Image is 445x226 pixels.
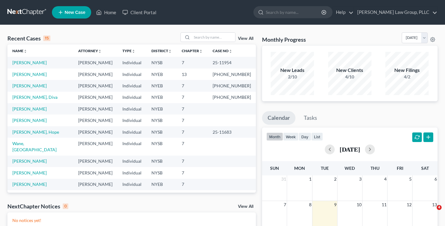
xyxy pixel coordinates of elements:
td: Individual [117,103,146,115]
td: NYSB [146,115,177,126]
div: 15 [43,36,50,41]
i: unfold_more [229,49,232,53]
i: unfold_more [23,49,27,53]
td: 7 [177,57,208,68]
td: NYSB [146,138,177,155]
i: unfold_more [132,49,135,53]
td: NYEB [146,80,177,91]
p: No notices yet! [12,217,251,224]
div: Recent Cases [7,35,50,42]
td: NYEB [146,179,177,190]
span: 5 [409,175,412,183]
a: [PERSON_NAME] Law Group, PLLC [354,7,437,18]
a: [PERSON_NAME] [12,83,47,88]
a: [PERSON_NAME] [12,158,47,164]
span: 2 [333,175,337,183]
td: [PERSON_NAME] [73,156,117,167]
i: unfold_more [199,49,203,53]
span: Thu [371,165,379,171]
td: Individual [117,167,146,178]
button: week [283,132,299,141]
td: 13 [177,69,208,80]
span: Tue [321,165,329,171]
span: 7 [283,201,287,208]
td: [PHONE_NUMBER] [208,92,256,103]
td: 7 [177,179,208,190]
a: Typeunfold_more [122,48,135,53]
td: Individual [117,57,146,68]
a: Case Nounfold_more [213,48,232,53]
td: [PERSON_NAME] [73,92,117,103]
td: [PERSON_NAME] [73,80,117,91]
span: 11 [381,201,387,208]
td: 7 [177,92,208,103]
td: NYSB [146,167,177,178]
td: NYEB [146,103,177,115]
td: NYEB [146,92,177,103]
td: NYSB [146,57,177,68]
td: [PERSON_NAME] [73,126,117,138]
span: 9 [333,201,337,208]
span: 3 [358,175,362,183]
i: unfold_more [168,49,172,53]
a: View All [238,36,253,41]
td: Individual [117,80,146,91]
h2: [DATE] [340,146,360,153]
span: Mon [294,165,305,171]
a: Tasks [298,111,323,125]
span: 10 [356,201,362,208]
span: Fri [397,165,403,171]
a: Calendar [262,111,295,125]
td: NYSB [146,126,177,138]
a: [PERSON_NAME], Hope [12,129,59,135]
div: 0 [63,203,68,209]
a: [PERSON_NAME] [12,170,47,175]
td: Individual [117,115,146,126]
span: 31 [281,175,287,183]
span: 8 [308,201,312,208]
td: 25-11683 [208,126,256,138]
a: Home [93,7,119,18]
td: Individual [117,190,146,208]
td: 7 [177,115,208,126]
span: 13 [431,201,438,208]
span: Sun [270,165,279,171]
td: 7 [177,126,208,138]
a: [PERSON_NAME] [12,118,47,123]
a: Nameunfold_more [12,48,27,53]
td: 7 [177,80,208,91]
a: Districtunfold_more [151,48,172,53]
td: [PHONE_NUMBER] [208,69,256,80]
div: New Leads [271,67,314,74]
a: Attorneyunfold_more [78,48,102,53]
a: View All [238,204,253,209]
a: Client Portal [119,7,159,18]
td: NYEB [146,190,177,208]
a: Wane, [GEOGRAPHIC_DATA] [12,141,57,152]
div: NextChapter Notices [7,203,68,210]
td: Individual [117,156,146,167]
span: 4 [384,175,387,183]
td: Individual [117,126,146,138]
span: New Case [65,10,85,15]
iframe: Intercom live chat [424,205,439,220]
td: 7 [177,156,208,167]
td: NYSB [146,156,177,167]
td: Individual [117,92,146,103]
td: NYEB [146,69,177,80]
td: [PERSON_NAME] [73,167,117,178]
a: [PERSON_NAME] [12,72,47,77]
td: [PERSON_NAME] [73,57,117,68]
td: 7 [177,103,208,115]
td: 7 [177,138,208,155]
td: [PERSON_NAME] [73,103,117,115]
td: [PERSON_NAME] [73,190,117,208]
td: [PHONE_NUMBER] [208,80,256,91]
td: [PERSON_NAME] [73,115,117,126]
a: [PERSON_NAME], Diva [12,94,57,100]
div: 4/2 [385,74,429,80]
button: day [299,132,311,141]
td: Individual [117,138,146,155]
td: Individual [117,179,146,190]
a: Help [333,7,354,18]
